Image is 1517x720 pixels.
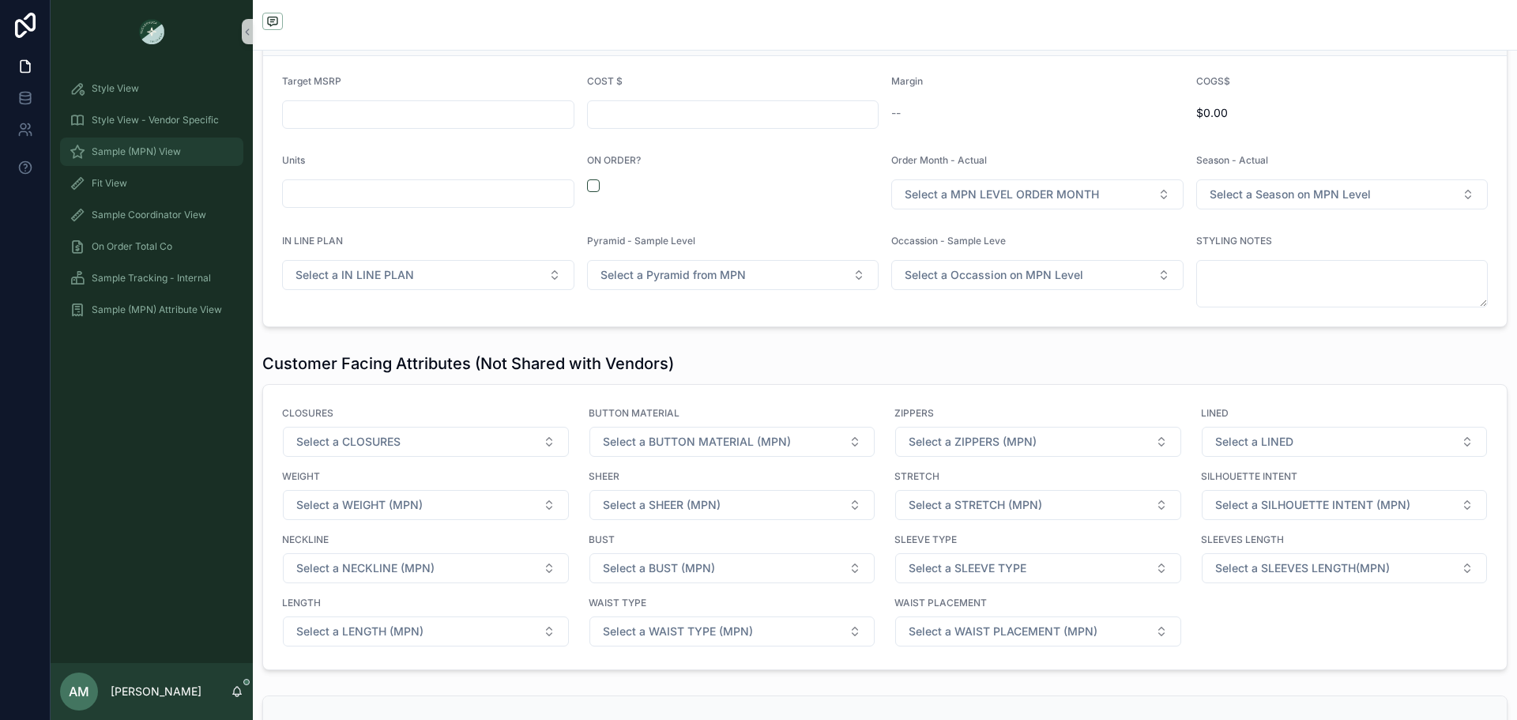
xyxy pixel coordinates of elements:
a: Style View - Vendor Specific [60,106,243,134]
span: Select a BUST (MPN) [603,560,715,576]
span: Select a NECKLINE (MPN) [296,560,435,576]
button: Select Button [589,490,875,520]
span: -- [891,105,901,121]
span: BUST [589,533,876,546]
span: Select a WEIGHT (MPN) [296,497,423,513]
span: Occassion - Sample Leve [891,235,1006,247]
span: STYLING NOTES [1196,235,1272,247]
button: Select Button [589,616,875,646]
span: ON ORDER? [587,154,641,166]
button: Select Button [891,260,1184,290]
button: Select Button [1196,179,1489,209]
span: Select a SLEEVE TYPE [909,560,1026,576]
span: Select a LINED [1215,434,1293,450]
a: Sample Tracking - Internal [60,264,243,292]
span: On Order Total Co [92,240,172,253]
span: Sample Tracking - Internal [92,272,211,285]
span: WAIST PLACEMENT [894,597,1182,609]
span: Style View [92,82,139,95]
a: Sample (MPN) View [60,138,243,166]
span: CLOSURES [282,407,570,420]
span: Select a Occassion on MPN Level [905,267,1083,283]
span: Select a ZIPPERS (MPN) [909,434,1037,450]
span: Select a SHEER (MPN) [603,497,721,513]
span: Select a IN LINE PLAN [295,267,414,283]
span: Units [282,154,305,166]
button: Select Button [895,553,1181,583]
button: Select Button [895,490,1181,520]
a: On Order Total Co [60,232,243,261]
span: Select a SILHOUETTE INTENT (MPN) [1215,497,1410,513]
button: Select Button [587,260,879,290]
span: Select a LENGTH (MPN) [296,624,423,639]
button: Select Button [1202,427,1488,457]
span: Select a WAIST PLACEMENT (MPN) [909,624,1097,639]
h1: Customer Facing Attributes (Not Shared with Vendors) [262,352,674,375]
button: Select Button [589,553,875,583]
span: Sample (MPN) Attribute View [92,303,222,316]
button: Select Button [589,427,875,457]
span: Season - Actual [1196,154,1268,166]
button: Select Button [895,427,1181,457]
button: Select Button [1202,553,1488,583]
span: Select a CLOSURES [296,434,401,450]
span: Sample Coordinator View [92,209,206,221]
span: SILHOUETTE INTENT [1201,470,1489,483]
button: Select Button [1202,490,1488,520]
span: STRETCH [894,470,1182,483]
button: Select Button [283,553,569,583]
span: Order Month - Actual [891,154,987,166]
span: Fit View [92,177,127,190]
span: BUTTON MATERIAL [589,407,876,420]
span: Select a BUTTON MATERIAL (MPN) [603,434,791,450]
span: WAIST TYPE [589,597,876,609]
span: Pyramid - Sample Level [587,235,695,247]
span: SLEEVE TYPE [894,533,1182,546]
button: Select Button [283,490,569,520]
button: Select Button [283,427,569,457]
span: Select a SLEEVES LENGTH(MPN) [1215,560,1390,576]
a: Style View [60,74,243,103]
button: Select Button [895,616,1181,646]
span: WEIGHT [282,470,570,483]
span: AM [69,682,89,701]
span: IN LINE PLAN [282,235,343,247]
span: Target MSRP [282,75,341,87]
span: Select a MPN LEVEL ORDER MONTH [905,187,1099,202]
span: COGS$ [1196,75,1230,87]
button: Select Button [891,179,1184,209]
span: COST $ [587,75,623,87]
span: SHEER [589,470,876,483]
span: Style View - Vendor Specific [92,114,219,126]
span: LENGTH [282,597,570,609]
button: Select Button [283,616,569,646]
span: Sample (MPN) View [92,145,181,158]
a: Sample Coordinator View [60,201,243,229]
span: Select a STRETCH (MPN) [909,497,1042,513]
a: Sample (MPN) Attribute View [60,296,243,324]
span: NECKLINE [282,533,570,546]
span: Select a WAIST TYPE (MPN) [603,624,753,639]
span: ZIPPERS [894,407,1182,420]
div: scrollable content [51,63,253,345]
span: LINED [1201,407,1489,420]
span: Select a Pyramid from MPN [600,267,746,283]
span: SLEEVES LENGTH [1201,533,1489,546]
img: App logo [139,19,164,44]
a: Fit View [60,169,243,198]
span: Margin [891,75,923,87]
span: $0.00 [1196,105,1489,121]
p: [PERSON_NAME] [111,684,201,699]
span: Select a Season on MPN Level [1210,187,1371,202]
button: Select Button [282,260,574,290]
